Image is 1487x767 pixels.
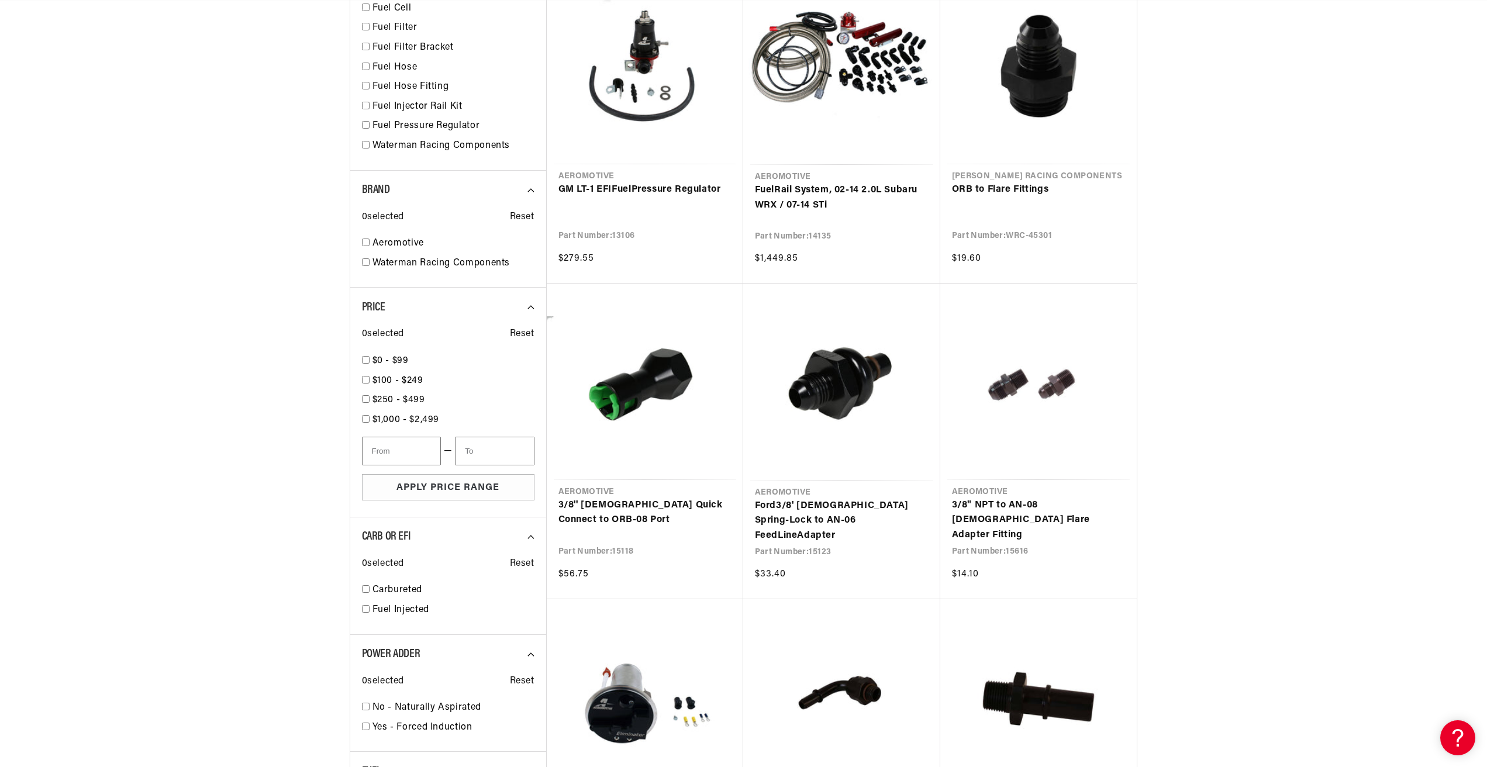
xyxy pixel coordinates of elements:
[510,327,534,342] span: Reset
[372,415,440,424] span: $1,000 - $2,499
[510,674,534,689] span: Reset
[372,356,409,365] span: $0 - $99
[362,674,404,689] span: 0 selected
[362,210,404,225] span: 0 selected
[362,648,420,660] span: Power Adder
[510,210,534,225] span: Reset
[372,20,534,36] a: Fuel Filter
[362,184,390,196] span: Brand
[372,583,534,598] a: Carbureted
[372,256,534,271] a: Waterman Racing Components
[362,557,404,572] span: 0 selected
[372,236,534,251] a: Aeromotive
[362,327,404,342] span: 0 selected
[362,302,385,313] span: Price
[372,720,534,735] a: Yes - Forced Induction
[372,395,425,405] span: $250 - $499
[755,183,929,213] a: FuelRail System, 02-14 2.0L Subaru WRX / 07-14 STi
[510,557,534,572] span: Reset
[372,40,534,56] a: Fuel Filter Bracket
[952,182,1125,198] a: ORB to Flare Fittings
[455,437,534,465] input: To
[952,498,1125,543] a: 3/8" NPT to AN-08 [DEMOGRAPHIC_DATA] Flare Adapter Fitting
[372,1,534,16] a: Fuel Cell
[444,444,453,459] span: —
[755,499,929,544] a: Ford3/8' [DEMOGRAPHIC_DATA] Spring-Lock to AN-06 FeedLineAdapter
[362,437,441,465] input: From
[372,80,534,95] a: Fuel Hose Fitting
[372,60,534,75] a: Fuel Hose
[372,603,534,618] a: Fuel Injected
[362,474,534,500] button: Apply Price Range
[558,498,732,528] a: 3/8'' [DEMOGRAPHIC_DATA] Quick Connect to ORB-08 Port
[372,700,534,716] a: No - Naturally Aspirated
[372,99,534,115] a: Fuel Injector Rail Kit
[558,182,732,198] a: GM LT-1 EFIFuelPressure Regulator
[362,531,411,543] span: CARB or EFI
[372,139,534,154] a: Waterman Racing Components
[372,119,534,134] a: Fuel Pressure Regulator
[372,376,423,385] span: $100 - $249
